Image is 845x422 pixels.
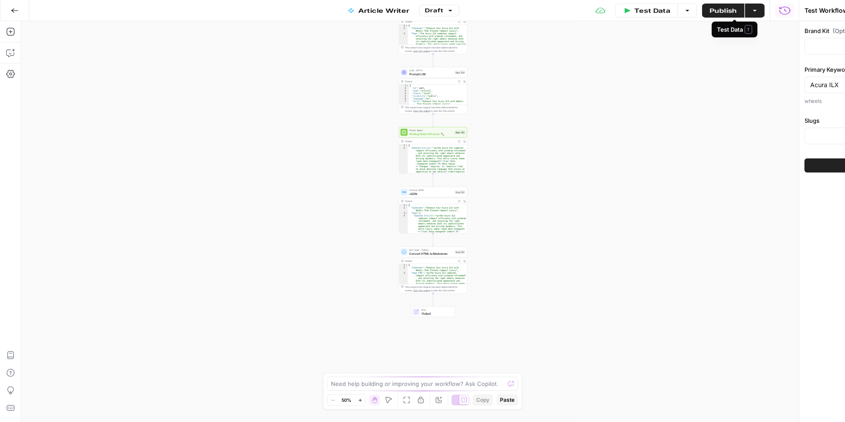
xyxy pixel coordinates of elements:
span: Power Agent [409,128,453,132]
div: Step 155 [455,250,465,254]
span: Article Writer [358,6,409,15]
span: Convert HTML to Markdown [409,251,453,256]
div: 4 [399,92,409,95]
div: Output [405,80,455,83]
div: Format JSONJSONStep 132Output{ "Subheader":"Enhance Your Acura ILX with Wheels That Elevate Compa... [399,187,467,234]
span: Toggle code folding, rows 1 through 4 [405,25,408,27]
div: This output is too large & has been abbreviated for review. to view the full content. [405,106,465,113]
g: Edge from step_143 to step_132 [433,174,434,187]
div: 1 [399,204,408,207]
g: Edge from step_154 to step_143 [433,114,434,127]
button: Draft [419,5,459,16]
span: Toggle code folding, rows 1 through 6 [405,204,408,207]
span: Run Code · Python [409,248,453,252]
span: Copy the output [413,50,430,52]
span: Prompt LLM [409,72,453,76]
div: 2 [399,207,408,212]
div: 2 [399,87,409,90]
span: Copy the output [413,289,430,292]
span: Toggle code folding, rows 1 through 10 [406,84,409,87]
g: Edge from step_138 to step_154 [433,54,434,67]
div: 1 [399,264,408,267]
div: Output [405,259,455,263]
div: Output [405,20,455,23]
span: Output [422,311,452,316]
div: This output is too large & has been abbreviated for review. to view the full content. [405,285,465,292]
div: 2 [399,27,408,33]
span: Toggle code folding, rows 1 through 4 [405,264,408,267]
span: Paste [500,396,514,404]
div: Step 154 [455,70,466,74]
div: 3 [399,90,409,92]
span: End [422,308,452,312]
span: Draft [425,7,443,15]
span: Copy the output [413,110,430,112]
div: 1 [399,84,409,87]
button: Copy [473,394,493,406]
div: 6 [399,98,409,100]
div: Output [405,139,455,143]
div: Step 132 [455,190,465,194]
span: Copy [476,396,489,404]
g: Edge from step_132 to step_155 [433,234,434,246]
span: JSON [409,191,453,196]
span: LLM · GPT-5 [409,69,453,72]
div: 3 [399,33,408,136]
div: Run Code · PythonConvert HTML to MarkdownStep 155Output{ "Subheader":"Enhance Your Acura ILX with... [399,247,467,294]
span: Toggle code folding, rows 1 through 3 [405,144,408,147]
div: 1 [399,25,408,27]
div: Step 143 [455,130,466,134]
span: 50% [342,396,351,404]
button: Paste [496,394,518,406]
div: This output is too large & has been abbreviated for review. to view the full content. [405,46,465,53]
div: EndOutput [399,307,467,317]
div: Output [405,199,455,203]
div: Output{ "Subheader":"Enhance Your Acura ILX with Wheels That Elevate Compact Luxury", "Page":"The... [399,7,467,54]
div: 3 [399,212,408,215]
div: 5 [399,95,409,98]
div: LLM · GPT-5Prompt LLMStep 154Output{ "id": null, "type":"article", "status":"draft", "visibility"... [399,67,467,114]
div: 1 [399,144,408,147]
button: Article Writer [340,4,417,18]
span: Toggle code folding, rows 3 through 5 [405,212,408,215]
div: 2 [399,147,408,358]
span: Writing Rules Enforcer 🔨 [409,132,453,136]
span: Format JSON [409,188,453,192]
div: Power AgentWriting Rules Enforcer 🔨Step 143Output{ "Updated Article":"<p>The Acura ILX combines c... [399,127,467,174]
div: 2 [399,267,408,272]
div: 7 [399,100,409,106]
g: Edge from step_155 to end [433,294,434,306]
